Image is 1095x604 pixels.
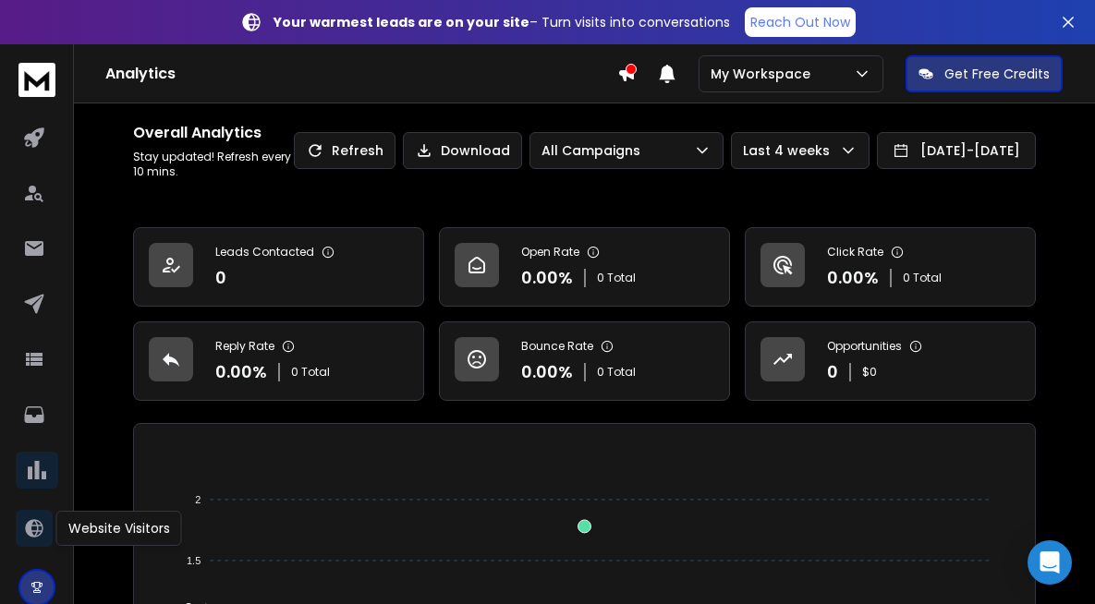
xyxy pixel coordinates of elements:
[541,141,648,160] p: All Campaigns
[597,271,636,285] p: 0 Total
[1028,540,1072,585] div: Open Intercom Messenger
[403,132,522,169] button: Download
[215,265,226,291] p: 0
[743,141,837,160] p: Last 4 weeks
[827,359,838,385] p: 0
[215,359,267,385] p: 0.00 %
[521,265,573,291] p: 0.00 %
[827,245,883,260] p: Click Rate
[750,13,850,31] p: Reach Out Now
[862,365,877,380] p: $ 0
[521,339,593,354] p: Bounce Rate
[274,13,529,31] strong: Your warmest leads are on your site
[291,365,330,380] p: 0 Total
[187,555,201,566] tspan: 1.5
[332,141,383,160] p: Refresh
[877,132,1036,169] button: [DATE]-[DATE]
[521,245,579,260] p: Open Rate
[18,63,55,97] img: logo
[215,245,314,260] p: Leads Contacted
[944,65,1050,83] p: Get Free Credits
[597,365,636,380] p: 0 Total
[439,227,730,307] a: Open Rate0.00%0 Total
[521,359,573,385] p: 0.00 %
[133,150,294,179] p: Stay updated! Refresh every 10 mins.
[105,63,617,85] h1: Analytics
[745,227,1036,307] a: Click Rate0.00%0 Total
[745,7,856,37] a: Reach Out Now
[827,339,902,354] p: Opportunities
[745,321,1036,401] a: Opportunities0$0
[274,13,730,31] p: – Turn visits into conversations
[133,122,294,144] h1: Overall Analytics
[294,132,395,169] button: Refresh
[441,141,510,160] p: Download
[133,321,424,401] a: Reply Rate0.00%0 Total
[906,55,1063,92] button: Get Free Credits
[711,65,818,83] p: My Workspace
[439,321,730,401] a: Bounce Rate0.00%0 Total
[133,227,424,307] a: Leads Contacted0
[215,339,274,354] p: Reply Rate
[195,494,201,505] tspan: 2
[827,265,879,291] p: 0.00 %
[56,511,182,546] div: Website Visitors
[903,271,942,285] p: 0 Total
